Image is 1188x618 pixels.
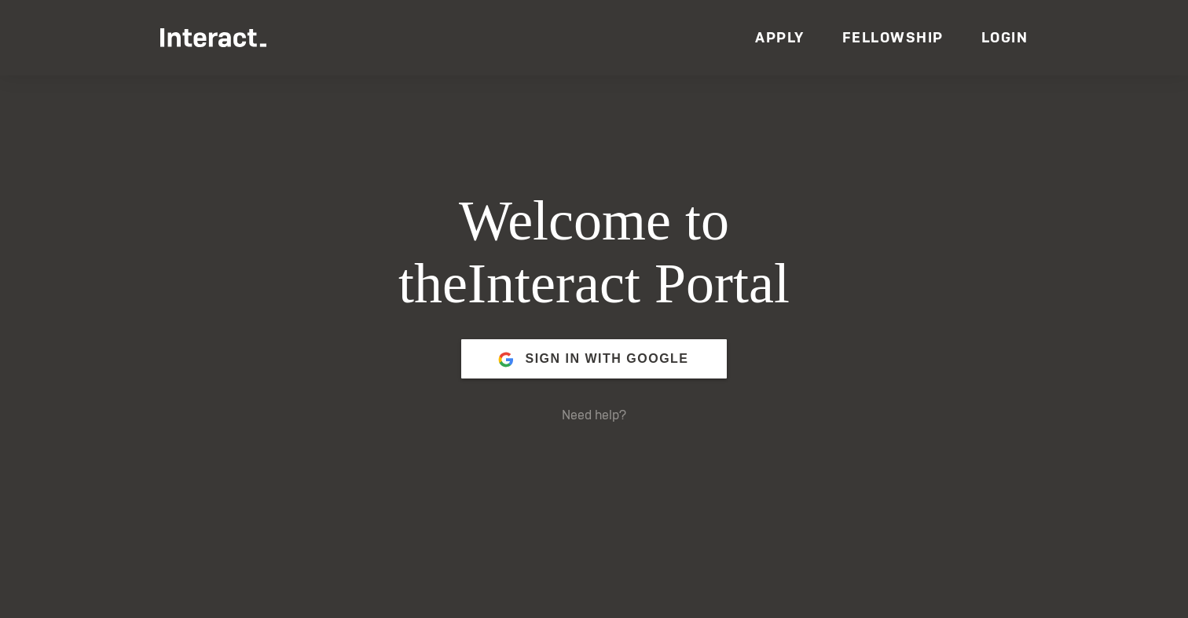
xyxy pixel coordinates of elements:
a: Fellowship [842,28,944,46]
a: Need help? [562,407,626,423]
a: Login [981,28,1028,46]
h1: Welcome to the [292,190,896,316]
span: Sign in with Google [525,340,688,378]
a: Apply [755,28,805,46]
span: Interact Portal [467,252,790,315]
img: Interact Logo [160,28,266,47]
